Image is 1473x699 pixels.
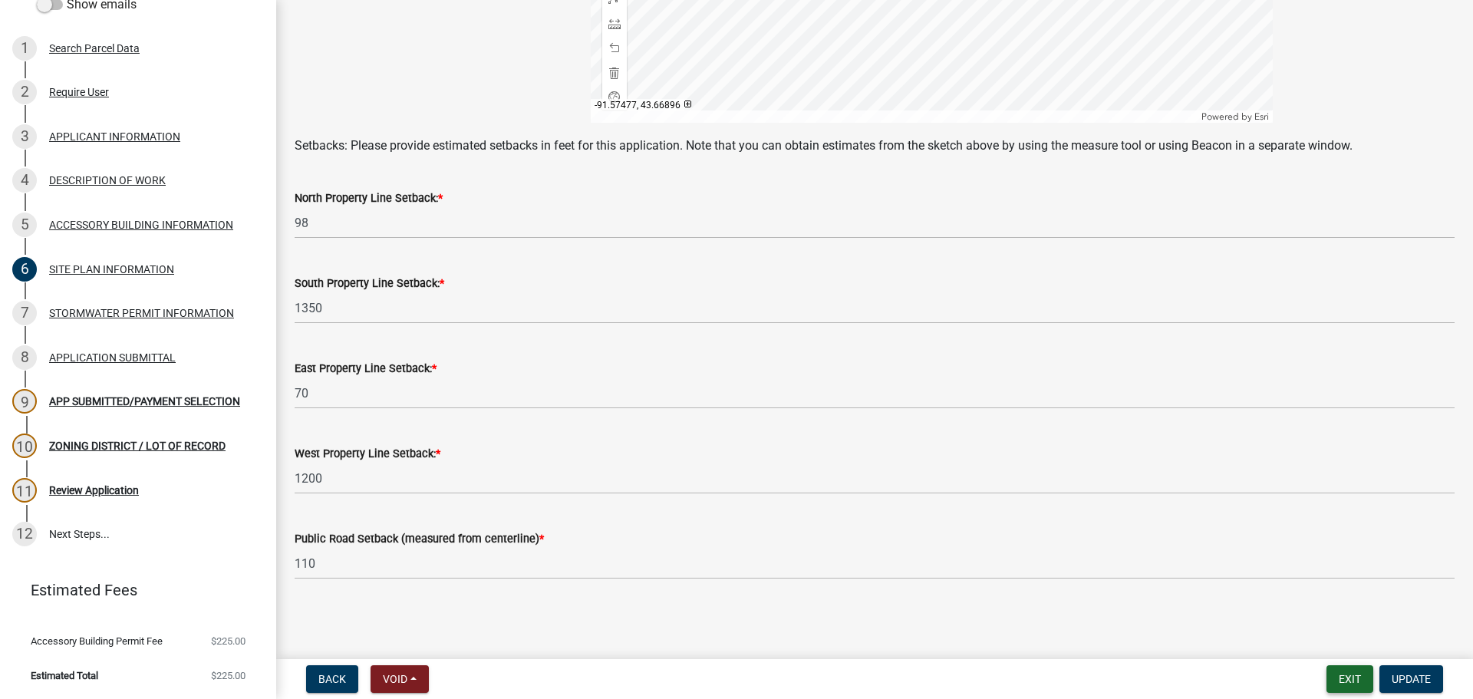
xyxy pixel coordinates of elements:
[12,257,37,282] div: 6
[31,671,98,681] span: Estimated Total
[12,434,37,458] div: 10
[12,389,37,414] div: 9
[306,665,358,693] button: Back
[383,673,407,685] span: Void
[12,213,37,237] div: 5
[295,279,444,289] label: South Property Line Setback:
[295,364,437,374] label: East Property Line Setback:
[211,671,245,681] span: $225.00
[31,636,163,646] span: Accessory Building Permit Fee
[12,301,37,325] div: 7
[49,396,240,407] div: APP SUBMITTED/PAYMENT SELECTION
[49,175,166,186] div: DESCRIPTION OF WORK
[295,137,1455,155] p: Setbacks: Please provide estimated setbacks in feet for this application. Note that you can obtai...
[49,264,174,275] div: SITE PLAN INFORMATION
[49,43,140,54] div: Search Parcel Data
[49,352,176,363] div: APPLICATION SUBMITTAL
[1198,110,1273,123] div: Powered by
[12,478,37,503] div: 11
[49,87,109,97] div: Require User
[318,673,346,685] span: Back
[49,440,226,451] div: ZONING DISTRICT / LOT OF RECORD
[1379,665,1443,693] button: Update
[49,485,139,496] div: Review Application
[12,124,37,149] div: 3
[1254,111,1269,122] a: Esri
[12,575,252,605] a: Estimated Fees
[295,534,544,545] label: Public Road Setback (measured from centerline)
[295,449,440,460] label: West Property Line Setback:
[371,665,429,693] button: Void
[12,345,37,370] div: 8
[1326,665,1373,693] button: Exit
[12,168,37,193] div: 4
[12,80,37,104] div: 2
[49,219,233,230] div: ACCESSORY BUILDING INFORMATION
[1392,673,1431,685] span: Update
[295,193,443,204] label: North Property Line Setback:
[49,131,180,142] div: APPLICANT INFORMATION
[49,308,234,318] div: STORMWATER PERMIT INFORMATION
[12,36,37,61] div: 1
[12,522,37,546] div: 12
[211,636,245,646] span: $225.00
